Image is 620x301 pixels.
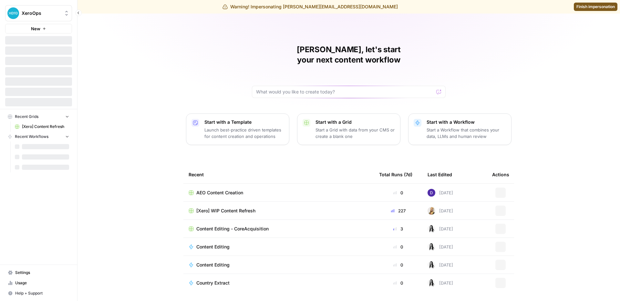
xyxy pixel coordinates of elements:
p: Start with a Template [204,119,284,125]
a: Content Editing [189,244,369,250]
a: [Xero] WIP Content Refresh [189,208,369,214]
img: XeroOps Logo [7,7,19,19]
span: New [31,25,40,32]
span: Recent Grids [15,114,38,120]
div: 0 [379,189,417,196]
a: AEO Content Creation [189,189,369,196]
a: Content Editing - CoreAcquisition [189,226,369,232]
span: Country Extract [196,280,230,286]
div: Total Runs (7d) [379,166,412,183]
a: Country Extract [189,280,369,286]
button: Recent Workflows [5,132,72,141]
p: Launch best-practice driven templates for content creation and operations [204,127,284,140]
div: Last Edited [428,166,452,183]
img: zka6akx770trzh69562he2ydpv4t [428,243,435,251]
div: 0 [379,280,417,286]
span: Settings [15,270,69,276]
button: Start with a GridStart a Grid with data from your CMS or create a blank one [297,113,400,145]
button: Start with a WorkflowStart a Workflow that combines your data, LLMs and human review [408,113,512,145]
img: zka6akx770trzh69562he2ydpv4t [428,225,435,233]
span: Recent Workflows [15,134,48,140]
span: [Xero] Content Refresh [22,124,69,130]
input: What would you like to create today? [256,89,434,95]
div: [DATE] [428,243,453,251]
span: [Xero] WIP Content Refresh [196,208,255,214]
a: [Xero] Content Refresh [12,121,72,132]
div: 0 [379,244,417,250]
a: Finish impersonation [574,3,617,11]
img: zka6akx770trzh69562he2ydpv4t [428,279,435,287]
div: [DATE] [428,189,453,197]
img: 6clbhjv5t98vtpq4yyt91utag0vy [428,189,435,197]
div: [DATE] [428,225,453,233]
a: Content Editing [189,262,369,268]
p: Start a Grid with data from your CMS or create a blank one [315,127,395,140]
div: [DATE] [428,279,453,287]
div: Recent [189,166,369,183]
div: Actions [492,166,509,183]
span: Content Editing [196,262,230,268]
span: Content Editing - CoreAcquisition [196,226,269,232]
div: 3 [379,226,417,232]
div: 227 [379,208,417,214]
span: AEO Content Creation [196,189,243,196]
p: Start with a Grid [315,119,395,125]
div: 0 [379,262,417,268]
span: Content Editing [196,244,230,250]
a: Settings [5,267,72,278]
button: Recent Grids [5,112,72,121]
p: Start with a Workflow [427,119,506,125]
img: zka6akx770trzh69562he2ydpv4t [428,261,435,269]
h1: [PERSON_NAME], let's start your next content workflow [252,44,446,65]
a: Usage [5,278,72,288]
button: Workspace: XeroOps [5,5,72,21]
button: Start with a TemplateLaunch best-practice driven templates for content creation and operations [186,113,289,145]
span: Help + Support [15,290,69,296]
img: ygsh7oolkwauxdw54hskm6m165th [428,207,435,215]
div: [DATE] [428,261,453,269]
div: Warning! Impersonating [PERSON_NAME][EMAIL_ADDRESS][DOMAIN_NAME] [222,4,398,10]
p: Start a Workflow that combines your data, LLMs and human review [427,127,506,140]
div: [DATE] [428,207,453,215]
span: Usage [15,280,69,286]
button: New [5,24,72,34]
span: XeroOps [22,10,61,16]
span: Finish impersonation [576,4,615,10]
button: Help + Support [5,288,72,298]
